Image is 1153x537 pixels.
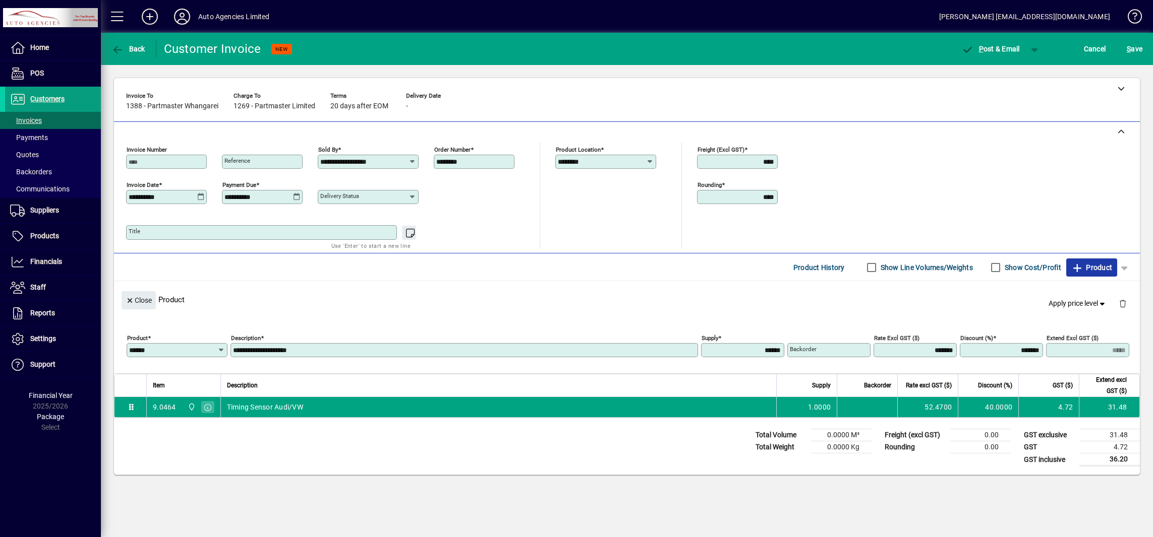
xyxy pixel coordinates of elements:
span: - [406,102,408,110]
label: Show Cost/Profit [1003,262,1061,273]
mat-label: Product [127,334,148,342]
app-page-header-button: Back [101,40,156,58]
div: 52.4700 [904,402,952,412]
a: Staff [5,275,101,300]
mat-label: Supply [702,334,718,342]
span: Cancel [1084,41,1106,57]
span: Product [1071,259,1112,276]
span: Staff [30,283,46,291]
span: Settings [30,334,56,343]
span: Suppliers [30,206,59,214]
span: Rate excl GST ($) [906,380,952,391]
span: Timing Sensor Audi/VW [227,402,303,412]
a: Support [5,352,101,377]
td: Total Weight [751,441,811,453]
a: Knowledge Base [1120,2,1140,35]
div: 9.0464 [153,402,176,412]
span: Discount (%) [978,380,1012,391]
span: Description [227,380,258,391]
span: 1269 - Partmaster Limited [234,102,315,110]
span: Payments [10,133,48,142]
mat-label: Rounding [698,181,722,188]
td: 31.48 [1079,429,1140,441]
span: Invoices [10,116,42,124]
span: Financial Year [29,391,73,399]
mat-label: Rate excl GST ($) [874,334,919,342]
mat-label: Product location [556,146,601,153]
button: Post & Email [956,40,1025,58]
a: Quotes [5,146,101,163]
mat-label: Delivery status [320,192,359,199]
span: 1388 - Partmaster Whangarei [126,102,218,110]
mat-hint: Use 'Enter' to start a new line [331,240,411,251]
td: 0.00 [950,441,1011,453]
span: Product History [793,259,845,276]
td: GST exclusive [1019,429,1079,441]
button: Product [1066,258,1117,277]
div: Product [114,281,1140,318]
button: Back [109,40,148,58]
button: Delete [1111,291,1135,315]
a: Suppliers [5,198,101,223]
td: Rounding [880,441,950,453]
button: Save [1124,40,1145,58]
a: Products [5,224,101,249]
span: Support [30,360,55,368]
span: Apply price level [1049,298,1107,309]
td: 36.20 [1079,453,1140,466]
mat-label: Invoice number [127,146,167,153]
a: Communications [5,180,101,197]
span: Item [153,380,165,391]
td: Freight (excl GST) [880,429,950,441]
mat-label: Reference [224,157,250,164]
td: GST inclusive [1019,453,1079,466]
td: 31.48 [1079,397,1139,417]
span: P [979,45,984,53]
span: Communications [10,185,70,193]
td: 40.0000 [958,397,1018,417]
span: 20 days after EOM [330,102,388,110]
app-page-header-button: Close [119,295,158,304]
button: Apply price level [1045,295,1111,313]
a: Home [5,35,101,60]
mat-label: Discount (%) [960,334,993,342]
mat-label: Title [129,228,140,235]
a: Financials [5,249,101,275]
span: S [1127,45,1131,53]
mat-label: Freight (excl GST) [698,146,744,153]
span: Home [30,43,49,51]
span: Back [111,45,145,53]
a: Payments [5,129,101,146]
span: ost & Email [961,45,1020,53]
span: Backorders [10,168,52,176]
td: GST [1019,441,1079,453]
span: Backorder [864,380,891,391]
td: Total Volume [751,429,811,441]
span: NEW [275,46,288,52]
a: POS [5,61,101,86]
button: Close [122,291,156,309]
button: Product History [789,258,849,277]
label: Show Line Volumes/Weights [879,262,973,273]
span: Close [126,292,152,309]
td: 0.0000 Kg [811,441,872,453]
button: Cancel [1081,40,1109,58]
span: GST ($) [1053,380,1073,391]
mat-label: Payment due [222,181,256,188]
mat-label: Description [231,334,261,342]
span: Extend excl GST ($) [1085,374,1127,396]
mat-label: Backorder [790,346,817,353]
span: ave [1127,41,1142,57]
span: Quotes [10,151,39,159]
mat-label: Order number [434,146,471,153]
span: Rangiora [185,401,197,413]
span: POS [30,69,44,77]
div: [PERSON_NAME] [EMAIL_ADDRESS][DOMAIN_NAME] [939,9,1110,25]
span: Reports [30,309,55,317]
span: Financials [30,257,62,265]
mat-label: Sold by [318,146,338,153]
div: Customer Invoice [164,41,261,57]
app-page-header-button: Delete [1111,299,1135,308]
td: 4.72 [1079,441,1140,453]
td: 4.72 [1018,397,1079,417]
